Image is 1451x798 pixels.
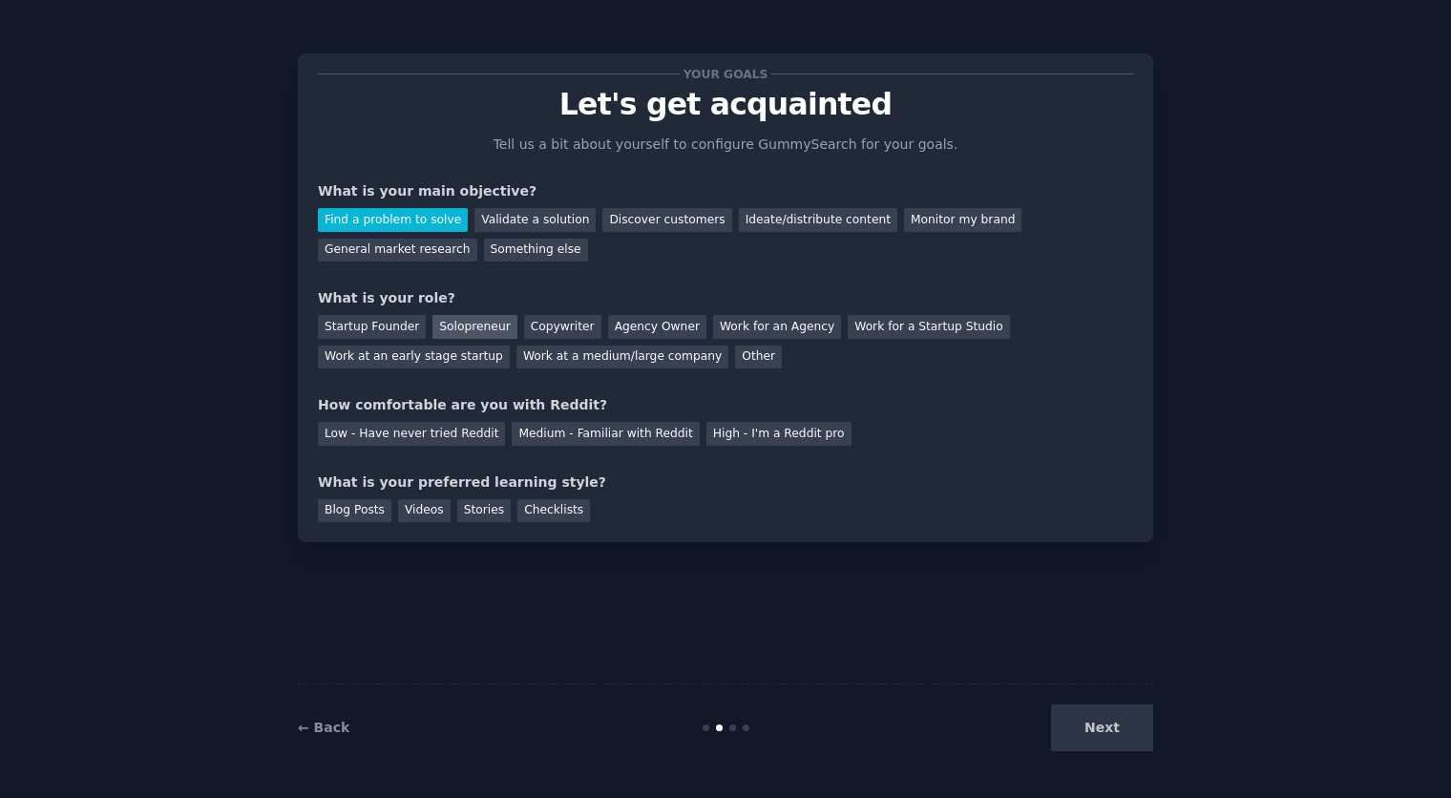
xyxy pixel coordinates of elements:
div: Agency Owner [608,315,706,339]
div: Monitor my brand [904,208,1021,232]
div: Work at an early stage startup [318,346,510,369]
div: Ideate/distribute content [739,208,897,232]
div: Find a problem to solve [318,208,468,232]
div: Something else [484,239,588,262]
div: Discover customers [602,208,731,232]
div: Videos [398,499,451,523]
div: Copywriter [524,315,601,339]
a: ← Back [298,720,349,735]
div: Checklists [517,499,590,523]
div: High - I'm a Reddit pro [706,422,852,446]
div: Blog Posts [318,499,391,523]
div: General market research [318,239,477,262]
div: Low - Have never tried Reddit [318,422,505,446]
div: Validate a solution [474,208,596,232]
div: What is your preferred learning style? [318,472,1133,493]
div: What is your main objective? [318,181,1133,201]
div: How comfortable are you with Reddit? [318,395,1133,415]
span: Your goals [680,64,771,84]
div: Startup Founder [318,315,426,339]
p: Tell us a bit about yourself to configure GummySearch for your goals. [485,135,966,155]
p: Let's get acquainted [318,88,1133,121]
div: Work for a Startup Studio [848,315,1009,339]
div: Other [735,346,782,369]
div: Medium - Familiar with Reddit [512,422,699,446]
div: Solopreneur [432,315,516,339]
div: What is your role? [318,288,1133,308]
div: Stories [457,499,511,523]
div: Work for an Agency [713,315,841,339]
div: Work at a medium/large company [516,346,728,369]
